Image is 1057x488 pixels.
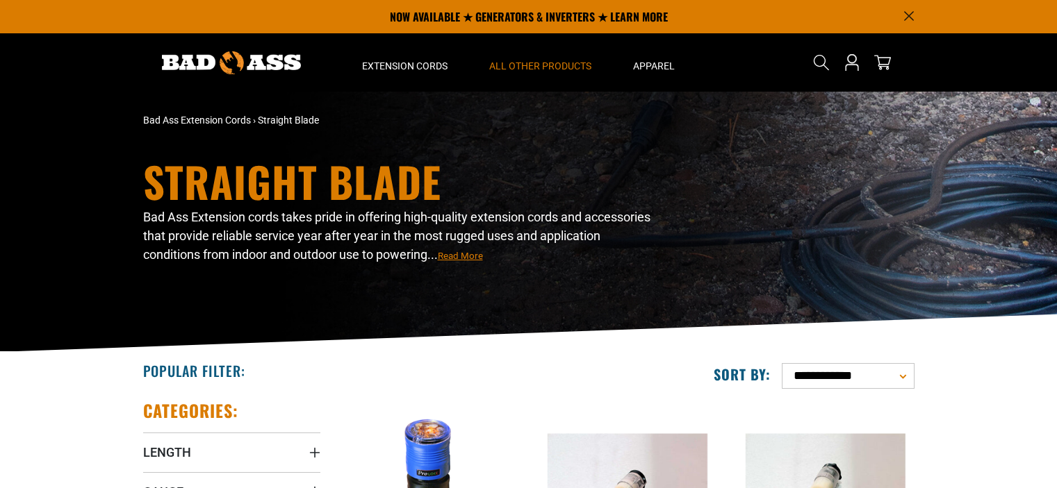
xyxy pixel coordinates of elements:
[438,251,483,261] span: Read More
[143,400,239,421] h2: Categories:
[253,115,256,126] span: ›
[341,33,468,92] summary: Extension Cords
[143,444,191,460] span: Length
[362,60,448,72] span: Extension Cords
[143,115,251,126] a: Bad Ass Extension Cords
[714,365,771,383] label: Sort by:
[612,33,696,92] summary: Apparel
[489,60,591,72] span: All Other Products
[810,51,833,74] summary: Search
[143,432,320,471] summary: Length
[143,362,245,380] h2: Popular Filter:
[143,210,650,262] span: Bad Ass Extension cords takes pride in offering high-quality extension cords and accessories that...
[468,33,612,92] summary: All Other Products
[162,51,301,74] img: Bad Ass Extension Cords
[143,113,650,128] nav: breadcrumbs
[258,115,319,126] span: Straight Blade
[143,160,650,202] h1: Straight Blade
[633,60,675,72] span: Apparel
